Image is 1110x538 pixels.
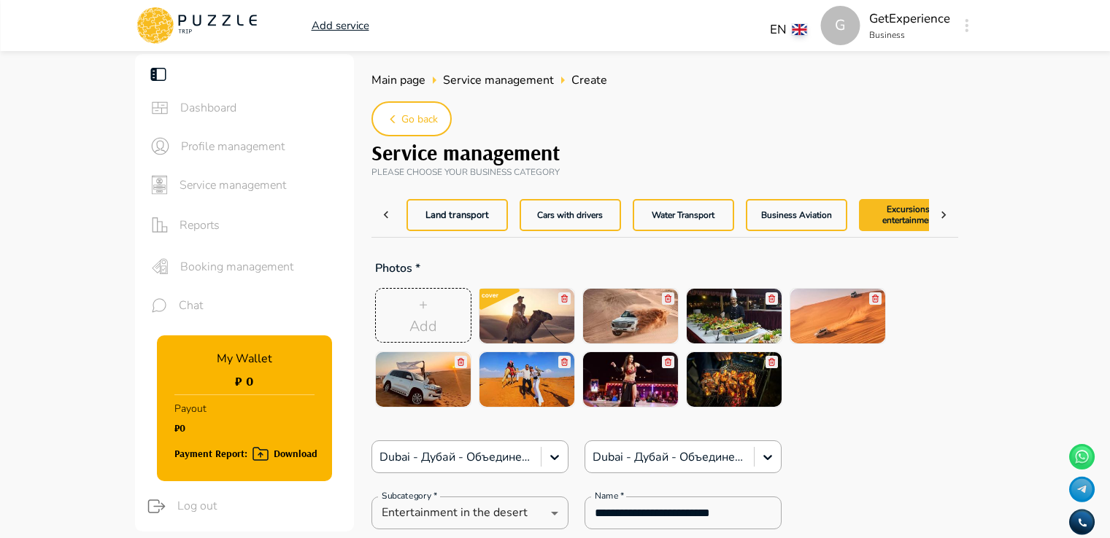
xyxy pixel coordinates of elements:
span: Go back [401,111,438,129]
img: Thumbnail 2 [687,289,782,343]
button: sidebar icons [147,210,172,240]
span: Dashboard [180,99,342,117]
p: Business [869,28,950,42]
p: My Wallet [217,350,272,367]
img: Thumbnail 4 [376,352,471,407]
button: Payment Report: Download [174,437,317,463]
button: sidebar icons [147,95,173,121]
p: Payout [174,395,207,422]
h1: ₽0 [174,422,207,434]
a: Main page [371,71,425,89]
p: PLEASE CHOOSE YOUR BUSINESS CATEGORY [371,165,958,193]
button: Excursions, entertainment [859,199,960,231]
nav: breadcrumb [371,71,958,89]
span: Profile management [181,138,342,155]
span: Log out [177,497,342,515]
p: EN [770,20,787,39]
img: Thumbnail 0 [479,289,574,343]
button: sidebar icons [147,133,174,160]
img: lang [793,24,807,35]
div: G [821,6,860,45]
p: GetExperience [869,9,950,28]
a: Add service [312,17,369,34]
img: Thumbnail 7 [687,352,782,407]
div: sidebar iconsReports [135,204,354,246]
h1: ₽ 0 [235,373,253,389]
p: Photos * [371,252,917,284]
div: sidebar iconsDashboard [135,89,354,127]
img: Thumbnail 6 [583,352,678,407]
label: Name [595,490,624,502]
button: logout [143,493,170,520]
h3: Service management [371,140,958,165]
button: Go back [371,101,452,136]
div: Payment Report: Download [174,445,317,463]
button: sidebar icons [147,293,171,318]
button: sidebar icons [147,171,172,198]
span: Chat [179,297,342,314]
img: Thumbnail 3 [790,289,885,343]
div: Entertainment in the desert [371,499,569,528]
label: Subcategory * [382,490,437,502]
img: Thumbnail 5 [479,352,574,407]
div: basic tabs [401,193,929,237]
span: Service management [443,72,554,88]
div: sidebar iconsBooking management [135,246,354,287]
span: Service management [180,176,342,194]
div: logoutLog out [131,487,354,526]
span: Create [571,71,607,89]
p: Add [409,316,437,338]
button: sidebar icons [147,252,173,281]
span: Reports [180,217,342,234]
div: sidebar iconsService management [135,165,354,204]
span: Main page [371,72,425,88]
div: sidebar iconsChat [135,287,354,324]
div: sidebar iconsProfile management [135,127,354,165]
span: Booking management [180,258,342,276]
a: Service management [443,71,554,89]
p: + [419,294,428,316]
img: Thumbnail 1 [583,289,678,343]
